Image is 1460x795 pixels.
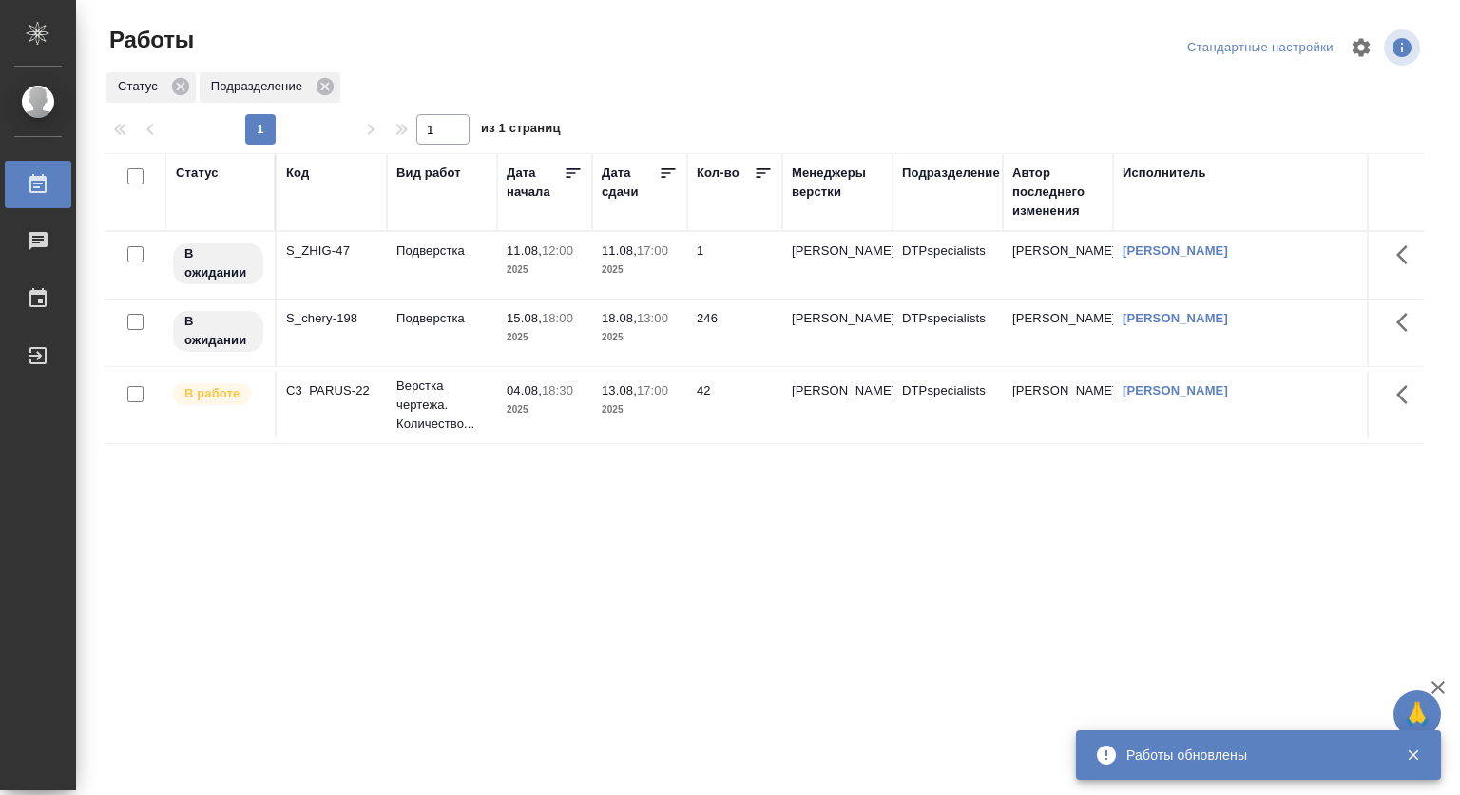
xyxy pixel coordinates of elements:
div: Автор последнего изменения [1012,164,1104,221]
p: В ожидании [184,244,252,282]
div: Исполнитель назначен, приступать к работе пока рано [171,309,265,354]
p: В работе [184,384,240,403]
div: Вид работ [396,164,461,183]
p: 2025 [507,261,583,280]
span: Работы [105,25,194,55]
div: Подразделение [902,164,1000,183]
p: 12:00 [542,243,573,258]
div: S_ZHIG-47 [286,242,377,261]
div: Исполнитель выполняет работу [171,381,265,407]
a: [PERSON_NAME] [1123,383,1228,397]
p: Подразделение [211,77,309,96]
td: [PERSON_NAME] [1003,372,1113,438]
p: 18:00 [542,311,573,325]
p: 17:00 [637,383,668,397]
div: split button [1182,33,1338,63]
p: 18.08, [602,311,637,325]
div: Кол-во [697,164,740,183]
div: Исполнитель [1123,164,1206,183]
p: 2025 [602,261,678,280]
td: DTPspecialists [893,372,1003,438]
button: Здесь прячутся важные кнопки [1385,232,1431,278]
p: 13.08, [602,383,637,397]
p: 2025 [507,328,583,347]
p: Подверстка [396,242,488,261]
p: 15.08, [507,311,542,325]
button: Здесь прячутся важные кнопки [1385,372,1431,417]
button: Закрыть [1393,747,1432,764]
p: 18:30 [542,383,573,397]
p: [PERSON_NAME] [792,242,883,261]
p: [PERSON_NAME] [792,309,883,328]
p: 2025 [602,328,678,347]
p: Подверстка [396,309,488,328]
a: [PERSON_NAME] [1123,243,1228,258]
td: 1 [687,232,782,299]
a: [PERSON_NAME] [1123,311,1228,325]
div: C3_PARUS-22 [286,381,377,400]
p: Статус [118,77,164,96]
div: Подразделение [200,72,340,103]
p: Верстка чертежа. Количество... [396,377,488,434]
span: Посмотреть информацию [1384,29,1424,66]
div: Работы обновлены [1126,746,1377,765]
p: 2025 [602,400,678,419]
p: 11.08, [507,243,542,258]
td: 42 [687,372,782,438]
td: [PERSON_NAME] [1003,232,1113,299]
div: Исполнитель назначен, приступать к работе пока рано [171,242,265,286]
p: [PERSON_NAME] [792,381,883,400]
td: [PERSON_NAME] [1003,300,1113,366]
p: 04.08, [507,383,542,397]
td: DTPspecialists [893,300,1003,366]
div: Дата сдачи [602,164,659,202]
div: Код [286,164,309,183]
p: 11.08, [602,243,637,258]
p: В ожидании [184,312,252,350]
div: S_chery-198 [286,309,377,328]
div: Статус [176,164,219,183]
div: Статус [106,72,196,103]
button: 🙏 [1393,690,1441,738]
span: из 1 страниц [481,117,561,145]
span: Настроить таблицу [1338,25,1384,70]
button: Здесь прячутся важные кнопки [1385,300,1431,345]
span: 🙏 [1401,694,1433,734]
p: 13:00 [637,311,668,325]
p: 2025 [507,400,583,419]
div: Менеджеры верстки [792,164,883,202]
p: 17:00 [637,243,668,258]
td: DTPspecialists [893,232,1003,299]
div: Дата начала [507,164,564,202]
td: 246 [687,300,782,366]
